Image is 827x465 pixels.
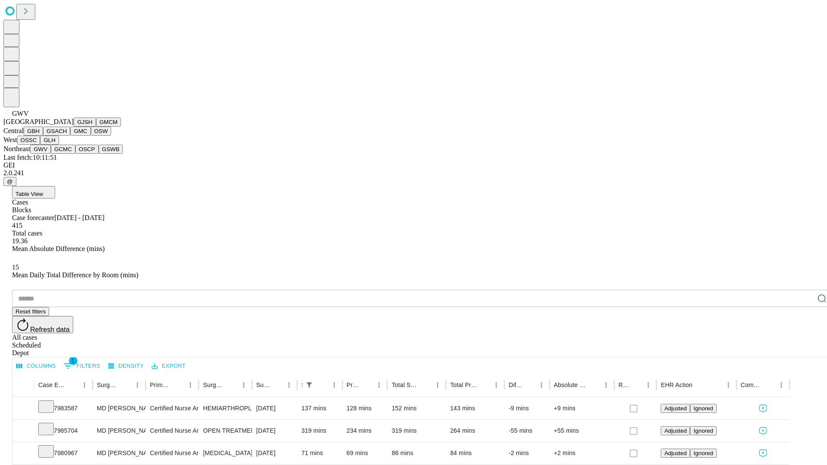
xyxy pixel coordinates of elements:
button: Ignored [690,449,716,458]
span: Ignored [693,428,713,434]
button: Adjusted [661,426,690,435]
span: Reset filters [16,308,46,315]
div: Absolute Difference [554,381,587,388]
button: Sort [588,379,600,391]
button: Menu [490,379,502,391]
span: West [3,136,17,143]
span: Adjusted [664,428,687,434]
div: Surgery Date [256,381,270,388]
button: Sort [271,379,283,391]
button: Adjusted [661,449,690,458]
div: 84 mins [450,442,500,464]
div: Difference [509,381,522,388]
span: Central [3,127,24,134]
span: Case forecaster [12,214,54,221]
div: Resolved in EHR [619,381,630,388]
div: +55 mins [554,420,610,442]
span: GWV [12,110,28,117]
div: 234 mins [347,420,383,442]
div: 128 mins [347,397,383,419]
div: MD [PERSON_NAME] [PERSON_NAME] Md [97,420,141,442]
div: 319 mins [392,420,441,442]
button: Show filters [62,359,103,373]
button: Menu [283,379,295,391]
span: Northeast [3,145,30,152]
button: GBH [24,127,43,136]
div: Surgery Name [203,381,224,388]
div: -55 mins [509,420,545,442]
div: 319 mins [302,420,338,442]
div: Primary Service [150,381,171,388]
button: GWV [30,145,51,154]
button: Menu [184,379,196,391]
div: 152 mins [392,397,441,419]
span: Last fetch: 10:11:51 [3,154,57,161]
button: Sort [523,379,535,391]
div: 264 mins [450,420,500,442]
button: Table View [12,186,55,198]
button: Sort [119,379,131,391]
div: 7983587 [38,397,88,419]
button: Sort [420,379,432,391]
div: Case Epic Id [38,381,65,388]
span: 19.36 [12,237,28,245]
button: @ [3,177,16,186]
div: Total Scheduled Duration [392,381,419,388]
button: Menu [775,379,787,391]
div: +9 mins [554,397,610,419]
div: [DATE] [256,442,293,464]
div: 1 active filter [303,379,315,391]
button: OSW [91,127,112,136]
div: EHR Action [661,381,692,388]
div: [DATE] [256,420,293,442]
span: [DATE] - [DATE] [54,214,104,221]
div: HEMIARTHROPLASTY HIP [203,397,247,419]
button: Show filters [303,379,315,391]
button: Expand [17,401,30,416]
div: -9 mins [509,397,545,419]
button: Sort [226,379,238,391]
div: [MEDICAL_DATA] PLANNED [203,442,247,464]
span: Ignored [693,450,713,456]
button: OSCP [75,145,99,154]
div: MD [PERSON_NAME] Jr [PERSON_NAME] Md [97,442,141,464]
button: Sort [172,379,184,391]
button: Sort [478,379,490,391]
button: GSWB [99,145,123,154]
div: 2.0.241 [3,169,824,177]
button: Menu [432,379,444,391]
div: 7985704 [38,420,88,442]
span: Total cases [12,229,42,237]
div: 86 mins [392,442,441,464]
button: Menu [373,379,385,391]
span: Refresh data [30,326,70,333]
button: Adjusted [661,404,690,413]
button: GJSH [74,118,96,127]
button: Menu [78,379,90,391]
span: Adjusted [664,405,687,412]
button: Refresh data [12,316,73,333]
div: Certified Nurse Anesthetist [150,420,194,442]
div: OPEN TREATMENT POSTERIOR OR ANTERIOR ACETABULAR WALL [203,420,247,442]
button: GMC [70,127,90,136]
div: -2 mins [509,442,545,464]
button: Export [149,360,188,373]
div: 143 mins [450,397,500,419]
button: Sort [361,379,373,391]
button: GSACH [43,127,70,136]
button: Reset filters [12,307,49,316]
div: 69 mins [347,442,383,464]
div: Comments [741,381,762,388]
button: GLH [40,136,59,145]
div: +2 mins [554,442,610,464]
button: Expand [17,424,30,439]
div: Certified Nurse Anesthetist [150,442,194,464]
div: Total Predicted Duration [450,381,477,388]
button: Menu [238,379,250,391]
span: Mean Daily Total Difference by Room (mins) [12,271,138,279]
span: Table View [16,191,43,197]
div: 7980967 [38,442,88,464]
div: Surgeon Name [97,381,118,388]
button: Menu [722,379,734,391]
button: Ignored [690,404,716,413]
